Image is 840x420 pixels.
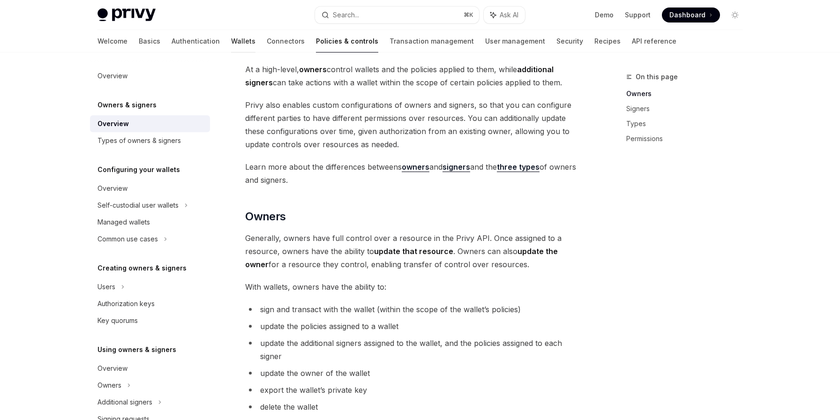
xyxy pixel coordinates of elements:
a: Recipes [594,30,621,52]
div: Common use cases [97,233,158,245]
a: Types [626,116,750,131]
span: At a high-level, control wallets and the policies applied to them, while can take actions with a ... [245,63,583,89]
a: Policies & controls [316,30,378,52]
a: Key quorums [90,312,210,329]
span: sign and transact with the wallet (within the scope of the wallet’s policies) [260,305,521,314]
span: Generally, owners have full control over a resource in the Privy API. Once assigned to a resource... [245,232,583,271]
a: User management [485,30,545,52]
div: Users [97,281,115,292]
span: With wallets, owners have the ability to: [245,280,583,293]
a: Permissions [626,131,750,146]
a: API reference [632,30,676,52]
h5: Creating owners & signers [97,262,187,274]
div: Self-custodial user wallets [97,200,179,211]
a: owners [402,162,429,172]
span: delete the wallet [260,402,318,412]
div: Overview [97,70,127,82]
button: Toggle dark mode [727,7,742,22]
button: Ask AI [484,7,525,23]
span: On this page [636,71,678,82]
a: Signers [626,101,750,116]
button: Search...⌘K [315,7,479,23]
span: update the policies assigned to a wallet [260,322,398,331]
a: Basics [139,30,160,52]
a: Security [556,30,583,52]
div: Additional signers [97,397,152,408]
div: Overview [97,183,127,194]
a: three types [497,162,540,172]
span: Ask AI [500,10,518,20]
a: Connectors [267,30,305,52]
a: Authentication [172,30,220,52]
span: ⌘ K [464,11,473,19]
a: Managed wallets [90,214,210,231]
span: Dashboard [669,10,705,20]
h5: Owners & signers [97,99,157,111]
a: Transaction management [390,30,474,52]
span: Owners [245,209,285,224]
h5: Using owners & signers [97,344,176,355]
a: Owners [626,86,750,101]
div: Overview [97,363,127,374]
div: Overview [97,118,129,129]
span: update the additional signers assigned to the wallet, and the policies assigned to each signer [260,338,562,361]
strong: owners [299,65,327,74]
span: export the wallet’s private key [260,385,367,395]
span: update the owner of the wallet [260,368,370,378]
img: light logo [97,8,156,22]
a: Overview [90,180,210,197]
span: Privy also enables custom configurations of owners and signers, so that you can configure differe... [245,98,583,151]
a: Demo [595,10,614,20]
div: Authorization keys [97,298,155,309]
div: Types of owners & signers [97,135,181,146]
div: Owners [97,380,121,391]
div: Managed wallets [97,217,150,228]
a: Overview [90,360,210,377]
span: Learn more about the differences betweens and and the of owners and signers. [245,160,583,187]
strong: update that resource [374,247,453,256]
a: Wallets [231,30,255,52]
div: Key quorums [97,315,138,326]
a: Authorization keys [90,295,210,312]
a: signers [442,162,470,172]
div: Search... [333,9,359,21]
a: Support [625,10,651,20]
a: Overview [90,115,210,132]
a: Overview [90,67,210,84]
a: Welcome [97,30,127,52]
a: Types of owners & signers [90,132,210,149]
h5: Configuring your wallets [97,164,180,175]
a: Dashboard [662,7,720,22]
